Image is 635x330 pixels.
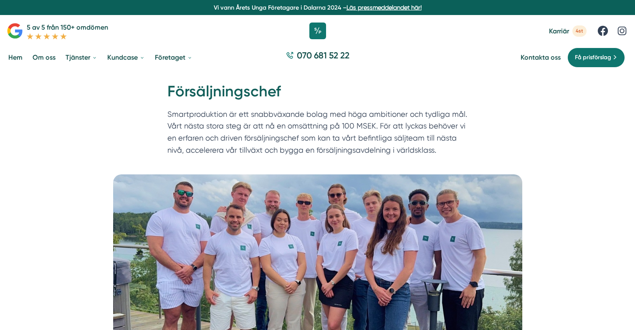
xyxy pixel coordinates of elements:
p: Vi vann Årets Unga Företagare i Dalarna 2024 – [3,3,632,12]
a: Om oss [31,47,57,68]
a: Karriär 4st [549,25,587,37]
span: 4st [572,25,587,37]
a: Kontakta oss [521,53,561,61]
a: Läs pressmeddelandet här! [347,4,422,11]
span: Karriär [549,27,569,35]
a: Tjänster [64,47,99,68]
a: Hem [7,47,24,68]
h1: Försäljningschef [167,81,468,108]
p: Smartproduktion är ett snabbväxande bolag med höga ambitioner och tydliga mål. Vårt nästa stora s... [167,108,468,160]
a: Få prisförslag [567,48,625,68]
span: 070 681 52 22 [297,49,349,61]
a: Kundcase [106,47,147,68]
span: Få prisförslag [575,53,611,62]
p: 5 av 5 från 150+ omdömen [27,22,108,33]
a: Företaget [153,47,194,68]
a: 070 681 52 22 [283,49,353,65]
